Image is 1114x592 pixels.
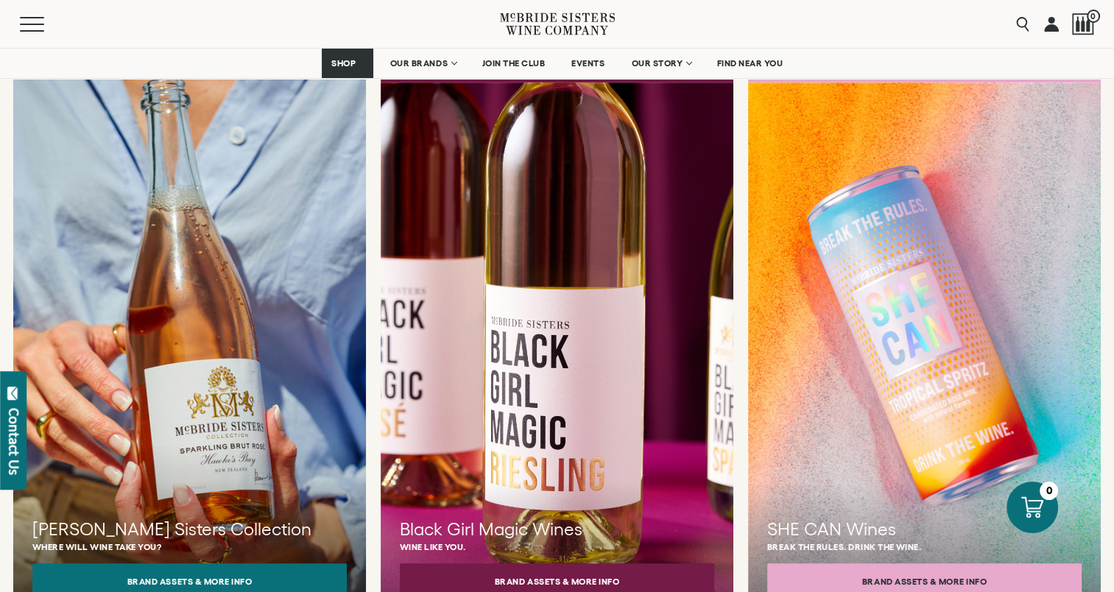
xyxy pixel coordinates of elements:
h3: SHE CAN Wines [767,517,1082,542]
span: FIND NEAR YOU [717,58,783,68]
h3: [PERSON_NAME] Sisters Collection [32,517,347,542]
a: FIND NEAR YOU [708,49,793,78]
a: EVENTS [562,49,614,78]
span: SHOP [331,58,356,68]
span: 0 [1087,10,1100,23]
span: OUR BRANDS [390,58,448,68]
a: OUR STORY [621,49,700,78]
button: Mobile Menu Trigger [20,17,73,32]
span: JOIN THE CLUB [482,58,546,68]
h3: Black Girl Magic Wines [400,517,714,542]
a: JOIN THE CLUB [473,49,555,78]
p: Wine like you. [400,542,714,552]
p: Where will wine take you? [32,542,347,552]
div: Contact Us [7,408,21,475]
a: SHOP [322,49,373,78]
a: OUR BRANDS [381,49,465,78]
span: EVENTS [571,58,604,68]
div: 0 [1040,482,1058,500]
span: OUR STORY [631,58,683,68]
p: Break the rules. Drink the wine. [767,542,1082,552]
